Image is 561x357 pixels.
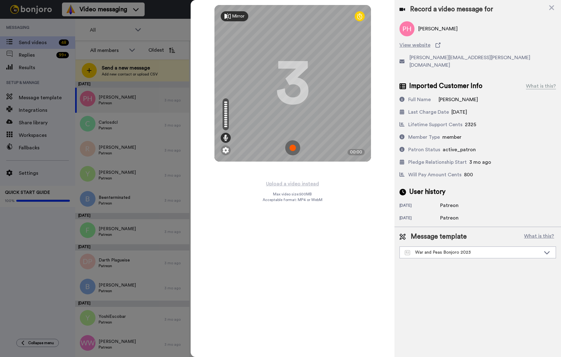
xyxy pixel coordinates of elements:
div: Full Name [408,96,431,103]
span: Max video size: 500 MB [273,192,312,197]
span: Acceptable format: MP4 or WebM [263,197,322,202]
span: 800 [464,172,473,177]
div: Patron Status [408,146,440,153]
div: War and Peas Bonjoro 2023 [405,249,541,256]
div: [DATE] [399,215,440,222]
span: View website [399,41,430,49]
div: 3 [275,60,310,107]
span: [PERSON_NAME][EMAIL_ADDRESS][PERSON_NAME][DOMAIN_NAME] [409,54,556,69]
button: What is this? [522,232,556,241]
span: Imported Customer Info [409,81,482,91]
a: View website [399,41,556,49]
div: Pledge Relationship Start [408,158,467,166]
div: Last Charge Date [408,108,449,116]
span: member [442,135,461,140]
span: [DATE] [451,110,467,115]
img: ic_gear.svg [223,147,229,153]
img: Message-temps.svg [405,250,410,255]
div: [DATE] [399,203,440,209]
span: [PERSON_NAME] [439,97,478,102]
span: 3 mo ago [469,160,491,165]
div: Patreon [440,214,471,222]
div: Patreon [440,202,471,209]
img: ic_record_start.svg [285,140,300,155]
div: Lifetime Support Cents [408,121,462,128]
div: Member Type [408,133,440,141]
button: Upload a video instead [264,180,321,188]
div: What is this? [526,82,556,90]
div: Will Pay Amount Cents [408,171,461,178]
div: 00:00 [347,149,365,155]
span: Message template [411,232,467,241]
span: User history [409,187,445,197]
span: active_patron [443,147,476,152]
span: 2325 [465,122,476,127]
